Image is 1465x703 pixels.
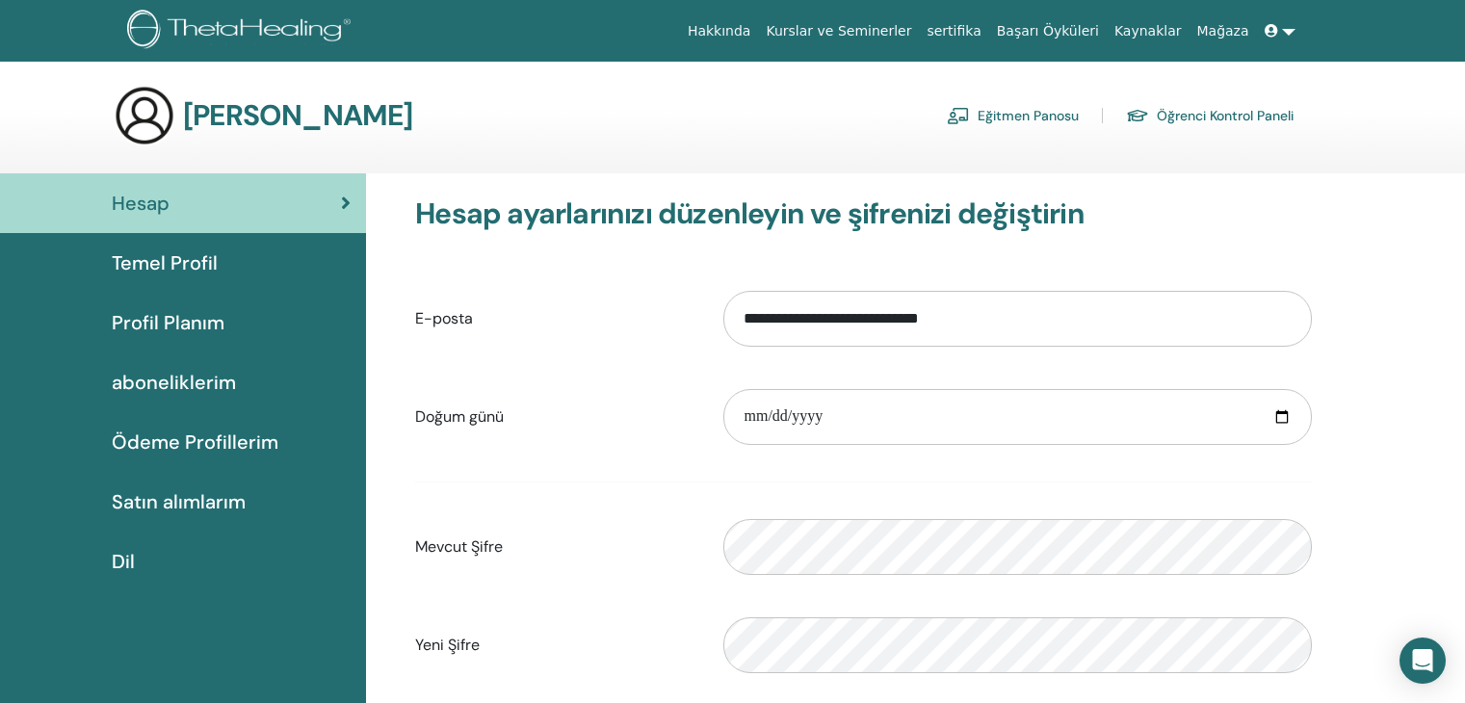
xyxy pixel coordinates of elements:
[112,368,236,397] span: aboneliklerim
[112,308,224,337] span: Profil Planım
[112,189,170,218] span: Hesap
[114,85,175,146] img: generic-user-icon.jpg
[401,399,709,435] label: Doğum günü
[919,13,988,49] a: sertifika
[127,10,357,53] img: logo.png
[112,547,135,576] span: Dil
[1126,100,1294,131] a: Öğrenci Kontrol Paneli
[401,300,709,337] label: E-posta
[947,100,1079,131] a: Eğitmen Panosu
[1126,108,1149,124] img: graduation-cap.svg
[1189,13,1256,49] a: Mağaza
[415,196,1312,231] h3: Hesap ayarlarınızı düzenleyin ve şifrenizi değiştirin
[401,529,709,565] label: Mevcut Şifre
[183,98,413,133] h3: [PERSON_NAME]
[680,13,759,49] a: Hakkında
[112,248,218,277] span: Temel Profil
[947,107,970,124] img: chalkboard-teacher.svg
[401,627,709,664] label: Yeni Şifre
[1107,13,1190,49] a: Kaynaklar
[758,13,919,49] a: Kurslar ve Seminerler
[989,13,1107,49] a: Başarı Öyküleri
[112,428,278,456] span: Ödeme Profillerim
[112,487,246,516] span: Satın alımlarım
[1400,638,1446,684] div: Open Intercom Messenger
